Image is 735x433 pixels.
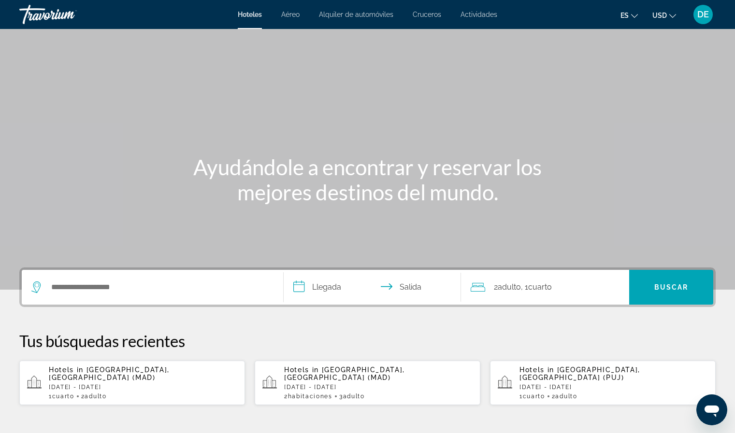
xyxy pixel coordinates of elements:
[519,393,545,400] span: 1
[49,393,74,400] span: 1
[284,366,319,374] span: Hotels in
[339,393,365,400] span: 3
[552,393,577,400] span: 2
[19,2,116,27] a: Travorium
[49,366,170,381] span: [GEOGRAPHIC_DATA], [GEOGRAPHIC_DATA] (MAD)
[461,270,629,305] button: Travelers: 2 adults, 0 children
[555,393,577,400] span: Adulto
[523,393,545,400] span: Cuarto
[629,270,713,305] button: Search
[52,393,74,400] span: Cuarto
[498,282,521,292] span: Adulto
[620,12,629,19] span: es
[691,4,716,25] button: User Menu
[85,393,106,400] span: Adulto
[238,11,262,18] a: Hoteles
[288,393,332,400] span: habitaciones
[521,280,552,294] span: , 1
[519,366,554,374] span: Hotels in
[19,331,716,350] p: Tus búsquedas recientes
[413,11,441,18] a: Cruceros
[519,384,708,391] p: [DATE] - [DATE]
[654,283,689,291] span: Buscar
[284,270,461,305] button: Select check in and out date
[284,384,473,391] p: [DATE] - [DATE]
[255,360,480,405] button: Hotels in [GEOGRAPHIC_DATA], [GEOGRAPHIC_DATA] (MAD)[DATE] - [DATE]2habitaciones3Adulto
[652,8,676,22] button: Change currency
[494,280,521,294] span: 2
[343,393,365,400] span: Adulto
[696,394,727,425] iframe: Button to launch messaging window
[281,11,300,18] a: Aéreo
[519,366,640,381] span: [GEOGRAPHIC_DATA], [GEOGRAPHIC_DATA] (PUJ)
[19,360,245,405] button: Hotels in [GEOGRAPHIC_DATA], [GEOGRAPHIC_DATA] (MAD)[DATE] - [DATE]1Cuarto2Adulto
[319,11,393,18] a: Alquiler de automóviles
[652,12,667,19] span: USD
[50,280,269,294] input: Search hotel destination
[620,8,638,22] button: Change language
[49,366,84,374] span: Hotels in
[187,154,549,205] h1: Ayudándole a encontrar y reservar los mejores destinos del mundo.
[284,366,405,381] span: [GEOGRAPHIC_DATA], [GEOGRAPHIC_DATA] (MAD)
[81,393,107,400] span: 2
[22,270,713,305] div: Search widget
[284,393,332,400] span: 2
[697,10,709,19] span: DE
[461,11,497,18] a: Actividades
[490,360,716,405] button: Hotels in [GEOGRAPHIC_DATA], [GEOGRAPHIC_DATA] (PUJ)[DATE] - [DATE]1Cuarto2Adulto
[49,384,237,391] p: [DATE] - [DATE]
[528,282,552,292] span: Cuarto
